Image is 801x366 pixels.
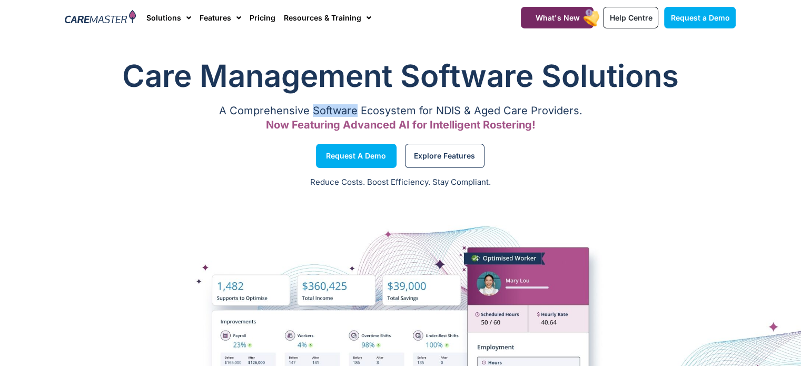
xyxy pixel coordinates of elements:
span: What's New [535,13,579,22]
img: CareMaster Logo [65,10,136,26]
a: Request a Demo [316,144,397,168]
span: Explore Features [414,153,475,159]
span: Request a Demo [326,153,386,159]
p: Reduce Costs. Boost Efficiency. Stay Compliant. [6,176,795,189]
span: Request a Demo [670,13,729,22]
p: A Comprehensive Software Ecosystem for NDIS & Aged Care Providers. [65,107,736,114]
a: Request a Demo [664,7,736,28]
a: Help Centre [603,7,658,28]
a: Explore Features [405,144,484,168]
span: Help Centre [609,13,652,22]
h1: Care Management Software Solutions [65,55,736,97]
span: Now Featuring Advanced AI for Intelligent Rostering! [266,118,536,131]
a: What's New [521,7,594,28]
